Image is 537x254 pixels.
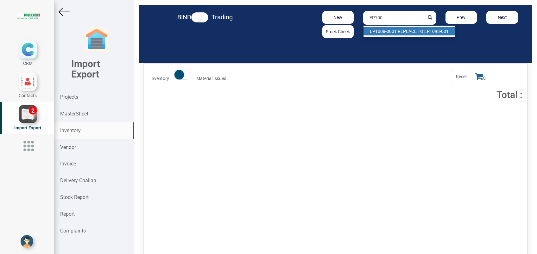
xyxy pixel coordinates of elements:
span: CRM [23,61,33,66]
button: Next [486,11,518,24]
strong: Inventory [150,76,169,81]
button: New [322,11,354,24]
strong: Stock Report [60,194,89,200]
strong: MasterSheet [60,111,88,117]
a: EP1008-0001 REPLACE TO EP1098-001 [363,27,455,35]
span: Import Export [14,125,41,130]
strong: Delivery Challan [60,177,96,183]
button: Stock Check [322,25,354,38]
h2: Total : [406,90,522,100]
span: Contacts [19,93,37,98]
strong: Trading [212,13,233,21]
strong: Complaints [60,228,86,234]
input: Search by product [363,11,424,25]
div: 2 [29,107,37,115]
b: Import Export [71,58,100,80]
button: Prev [445,11,477,24]
span: 0 [471,70,490,83]
strong: Material Issued [196,76,226,81]
strong: Report [60,211,75,217]
strong: Projects [60,94,78,100]
strong: Invoice [60,161,76,167]
img: garage-closed.png [84,27,109,52]
strong: Vendor [60,144,76,150]
span: Reset [452,70,471,83]
strong: Inventory [60,127,81,133]
strong: EP100 [370,29,383,34]
strong: BIND [177,13,191,21]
